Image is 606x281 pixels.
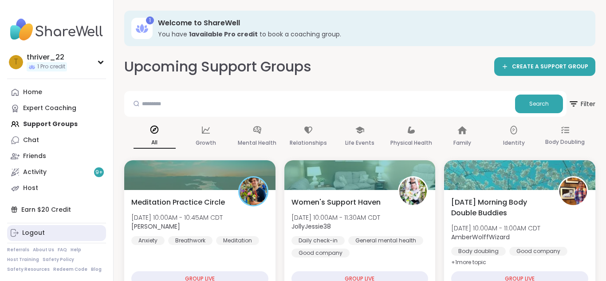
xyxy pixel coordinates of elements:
[7,247,29,253] a: Referrals
[23,152,46,161] div: Friends
[131,197,225,208] span: Meditation Practice Circle
[7,202,106,218] div: Earn $20 Credit
[43,257,74,263] a: Safety Policy
[7,257,39,263] a: Host Training
[568,93,595,115] span: Filter
[7,266,50,273] a: Safety Resources
[451,197,548,218] span: [DATE] Morning Body Double Buddies
[529,100,549,108] span: Search
[23,104,76,113] div: Expert Coaching
[196,138,216,148] p: Growth
[290,138,327,148] p: Relationships
[291,236,345,245] div: Daily check-in
[345,138,374,148] p: Life Events
[7,148,106,164] a: Friends
[568,91,595,117] button: Filter
[390,138,432,148] p: Physical Health
[399,178,427,205] img: JollyJessie38
[238,138,276,148] p: Mental Health
[7,225,106,241] a: Logout
[240,178,267,205] img: Nicholas
[494,57,595,76] a: CREATE A SUPPORT GROUP
[451,247,506,256] div: Body doubling
[91,266,102,273] a: Blog
[158,30,583,39] h3: You have to book a coaching group.
[451,224,540,233] span: [DATE] 10:00AM - 11:00AM CDT
[453,138,471,148] p: Family
[131,213,223,222] span: [DATE] 10:00AM - 10:45AM CDT
[27,52,67,62] div: thriver_22
[291,249,350,257] div: Good company
[95,169,103,176] span: 9 +
[33,247,54,253] a: About Us
[131,222,180,231] b: [PERSON_NAME]
[216,236,259,245] div: Meditation
[7,132,106,148] a: Chat
[7,164,106,180] a: Activity9+
[451,233,510,241] b: AmberWolffWizard
[53,266,87,273] a: Redeem Code
[509,247,567,256] div: Good company
[291,213,380,222] span: [DATE] 10:00AM - 11:30AM CDT
[7,100,106,116] a: Expert Coaching
[146,16,154,24] div: 1
[134,137,176,149] p: All
[168,236,212,245] div: Breathwork
[515,95,563,113] button: Search
[158,18,583,28] h3: Welcome to ShareWell
[7,14,106,45] img: ShareWell Nav Logo
[22,229,45,237] div: Logout
[58,247,67,253] a: FAQ
[291,197,381,208] span: Women's Support Haven
[14,56,18,68] span: t
[131,236,165,245] div: Anxiety
[189,30,258,39] b: 1 available Pro credit
[37,63,65,71] span: 1 Pro credit
[512,63,588,71] span: CREATE A SUPPORT GROUP
[124,57,311,77] h2: Upcoming Support Groups
[545,137,585,147] p: Body Doubling
[23,184,38,193] div: Host
[7,180,106,196] a: Host
[71,247,81,253] a: Help
[23,136,39,145] div: Chat
[559,178,587,205] img: AmberWolffWizard
[503,138,525,148] p: Identity
[23,88,42,97] div: Home
[291,222,331,231] b: JollyJessie38
[7,84,106,100] a: Home
[23,168,47,177] div: Activity
[348,236,423,245] div: General mental health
